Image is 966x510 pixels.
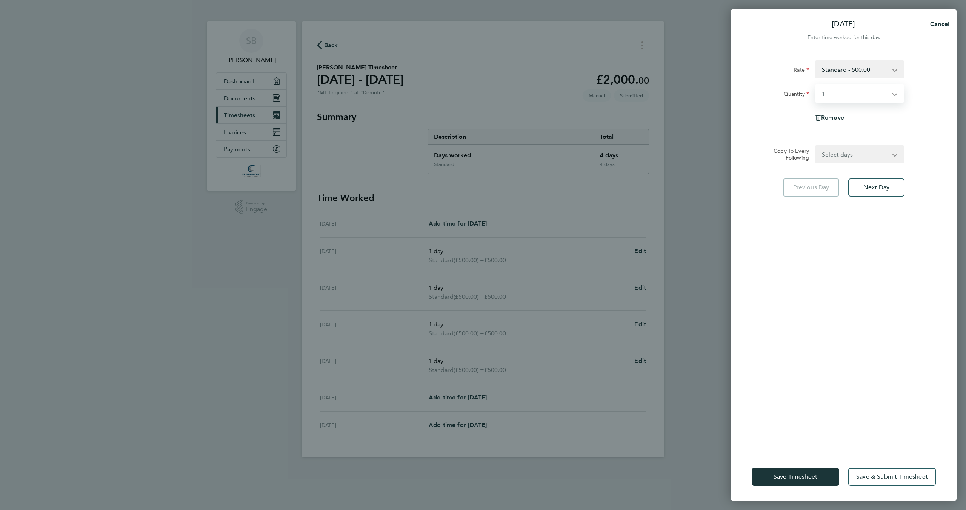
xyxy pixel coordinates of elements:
button: Remove [815,115,844,121]
span: Remove [821,114,844,121]
span: Save & Submit Timesheet [856,473,928,481]
label: Rate [794,66,809,75]
div: Enter time worked for this day. [731,33,957,42]
span: Cancel [928,20,949,28]
span: Next Day [863,184,889,191]
label: Copy To Every Following [768,147,809,161]
span: Save Timesheet [774,473,817,481]
button: Cancel [918,17,957,32]
button: Save & Submit Timesheet [848,468,936,486]
label: Quantity [784,91,809,100]
p: [DATE] [832,19,855,29]
button: Save Timesheet [752,468,839,486]
button: Next Day [848,178,904,197]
